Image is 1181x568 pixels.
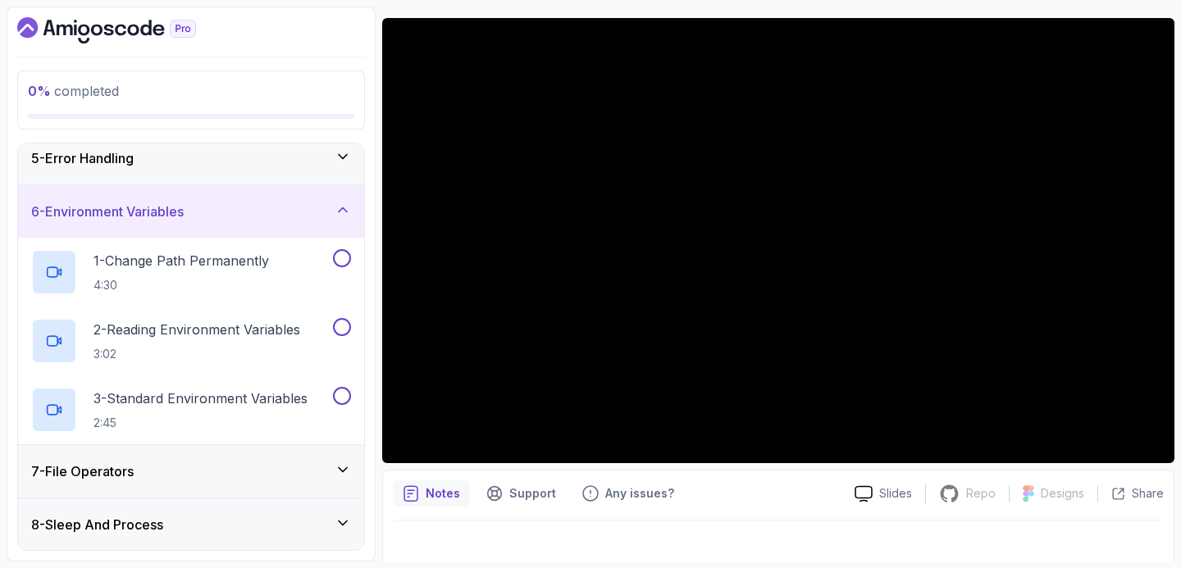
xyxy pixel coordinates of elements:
[31,461,134,481] h3: 7 - File Operators
[31,318,351,364] button: 2-Reading Environment Variables3:02
[93,251,269,270] p: 1 - Change Path Permanently
[93,415,308,431] p: 2:45
[1097,485,1164,502] button: Share
[605,485,674,502] p: Any issues?
[31,202,184,221] h3: 6 - Environment Variables
[17,17,234,43] a: Dashboard
[393,480,470,507] button: notes button
[93,277,269,293] p: 4:30
[382,18,1174,463] iframe: 3 - Shebang
[18,132,364,184] button: 5-Error Handling
[477,480,566,507] button: Support button
[18,185,364,238] button: 6-Environment Variables
[841,485,925,502] a: Slides
[879,485,912,502] p: Slides
[18,498,364,551] button: 8-Sleep And Process
[31,148,134,168] h3: 5 - Error Handling
[1041,485,1084,502] p: Designs
[966,485,996,502] p: Repo
[509,485,556,502] p: Support
[28,83,51,99] span: 0 %
[93,320,300,339] p: 2 - Reading Environment Variables
[93,346,300,362] p: 3:02
[31,387,351,433] button: 3-Standard Environment Variables2:45
[572,480,684,507] button: Feedback button
[18,445,364,498] button: 7-File Operators
[31,515,163,534] h3: 8 - Sleep And Process
[28,83,119,99] span: completed
[93,389,308,408] p: 3 - Standard Environment Variables
[1132,485,1164,502] p: Share
[31,249,351,295] button: 1-Change Path Permanently4:30
[426,485,460,502] p: Notes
